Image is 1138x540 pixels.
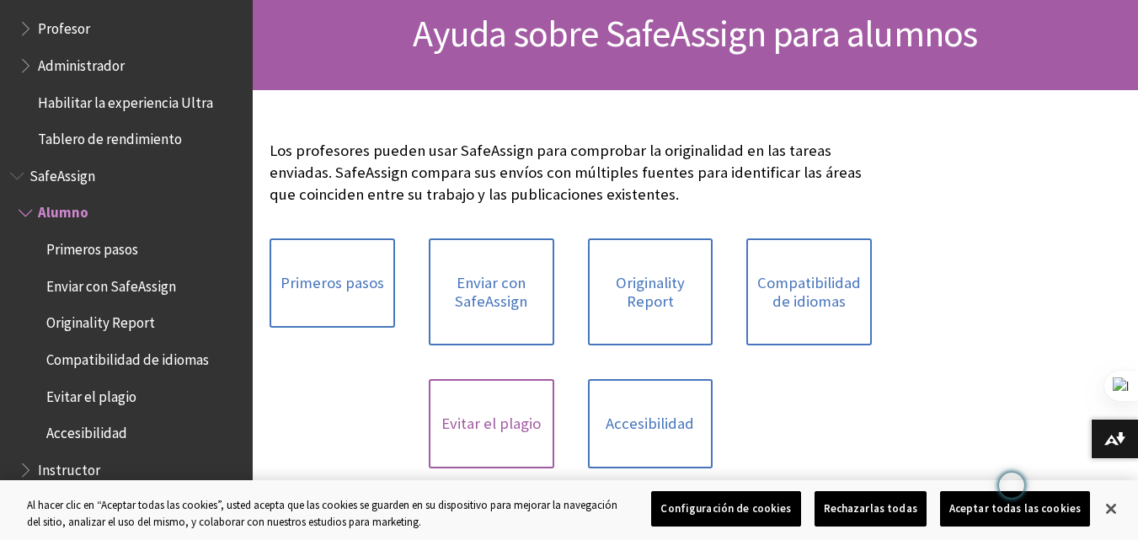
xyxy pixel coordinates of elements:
button: Rechazarlas todas [815,491,927,527]
span: Instructor [38,456,100,479]
span: Evitar el plagio [46,382,136,405]
span: Compatibilidad de idiomas [46,345,209,368]
span: Alumno [38,199,88,222]
button: Cerrar [1093,490,1130,527]
span: Ayuda sobre SafeAssign para alumnos [413,10,977,56]
span: Originality Report [46,309,155,332]
span: Habilitar la experiencia Ultra [38,88,213,111]
a: Evitar el plagio [429,379,554,468]
a: Primeros pasos [270,238,395,328]
span: Primeros pasos [46,235,138,258]
button: Aceptar todas las cookies [940,491,1090,527]
span: Enviar con SafeAssign [46,272,176,295]
span: Tablero de rendimiento [38,125,182,147]
span: Accesibilidad [46,420,127,442]
span: Profesor [38,14,90,37]
div: Al hacer clic en “Aceptar todas las cookies”, usted acepta que las cookies se guarden en su dispo... [27,497,626,530]
a: Accesibilidad [588,379,713,468]
span: Administrador [38,51,125,74]
a: Enviar con SafeAssign [429,238,554,345]
p: Los profesores pueden usar SafeAssign para comprobar la originalidad en las tareas enviadas. Safe... [270,140,872,206]
nav: Book outline for Blackboard SafeAssign [10,162,243,521]
a: Originality Report [588,238,713,345]
button: Configuración de cookies [651,491,800,527]
span: SafeAssign [29,162,95,184]
a: Compatibilidad de idiomas [746,238,872,345]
